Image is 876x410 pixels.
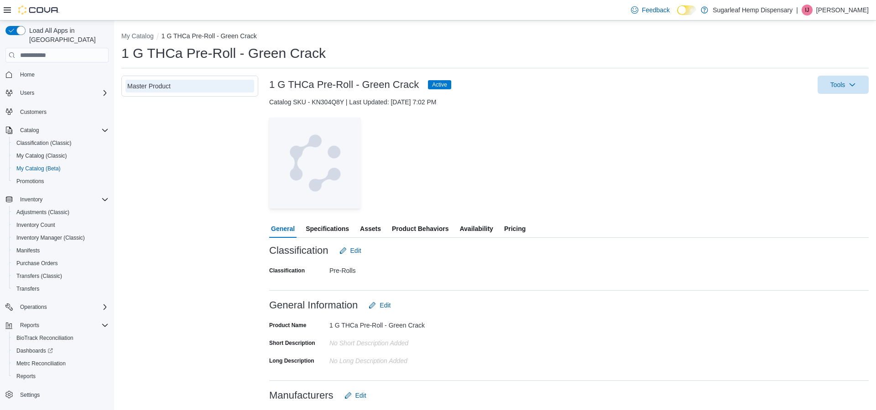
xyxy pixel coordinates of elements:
[121,31,869,42] nav: An example of EuiBreadcrumbs
[16,69,38,80] a: Home
[16,178,44,185] span: Promotions
[642,5,670,15] span: Feedback
[20,71,35,78] span: Home
[13,207,109,218] span: Adjustments (Classic)
[20,391,40,399] span: Settings
[16,194,109,205] span: Inventory
[9,162,112,175] button: My Catalog (Beta)
[9,206,112,219] button: Adjustments (Classic)
[13,245,109,256] span: Manifests
[16,152,67,159] span: My Catalog (Classic)
[2,388,112,401] button: Settings
[2,124,112,137] button: Catalog
[16,139,72,147] span: Classification (Classic)
[2,105,112,118] button: Customers
[360,220,381,238] span: Assets
[16,106,109,117] span: Customers
[20,127,39,134] span: Catalog
[9,149,112,162] button: My Catalog (Classic)
[20,196,42,203] span: Inventory
[13,258,62,269] a: Purchase Orders
[13,271,66,282] a: Transfers (Classic)
[16,320,43,331] button: Reports
[16,260,58,267] span: Purchase Orders
[13,150,109,161] span: My Catalog (Classic)
[2,301,112,313] button: Operations
[2,87,112,99] button: Users
[16,234,85,241] span: Inventory Manager (Classic)
[818,76,869,94] button: Tools
[13,176,109,187] span: Promotions
[269,79,419,90] h3: 1 G THCa Pre-Roll - Green Crack
[121,32,154,40] button: My Catalog
[16,285,39,292] span: Transfers
[9,270,112,282] button: Transfers (Classic)
[13,345,109,356] span: Dashboards
[13,283,109,294] span: Transfers
[16,347,53,354] span: Dashboards
[459,220,493,238] span: Availability
[796,5,798,15] p: |
[18,5,59,15] img: Cova
[269,245,328,256] h3: Classification
[16,69,109,80] span: Home
[336,241,365,260] button: Edit
[380,301,391,310] span: Edit
[365,296,394,314] button: Edit
[20,89,34,97] span: Users
[20,108,47,116] span: Customers
[13,232,89,243] a: Inventory Manager (Classic)
[16,165,61,172] span: My Catalog (Beta)
[269,357,314,364] label: Long Description
[13,283,43,294] a: Transfers
[269,390,334,401] h3: Manufacturers
[13,245,43,256] a: Manifests
[16,302,109,313] span: Operations
[127,82,252,91] div: Master Product
[329,318,452,329] div: 1 G THCa Pre-Roll - Green Crack
[2,319,112,332] button: Reports
[504,220,526,238] span: Pricing
[13,163,64,174] a: My Catalog (Beta)
[162,32,257,40] button: 1 G THCa Pre-Roll - Green Crack
[627,1,673,19] a: Feedback
[13,345,57,356] a: Dashboards
[16,272,62,280] span: Transfers (Classic)
[16,360,66,367] span: Metrc Reconciliation
[13,220,109,231] span: Inventory Count
[9,219,112,231] button: Inventory Count
[271,220,295,238] span: General
[13,333,77,343] a: BioTrack Reconciliation
[341,386,370,405] button: Edit
[713,5,793,15] p: Sugarleaf Hemp Dispensary
[13,358,69,369] a: Metrc Reconciliation
[16,194,46,205] button: Inventory
[269,97,869,107] div: Catalog SKU - KN304Q8Y | Last Updated: [DATE] 7:02 PM
[13,207,73,218] a: Adjustments (Classic)
[13,220,59,231] a: Inventory Count
[392,220,448,238] span: Product Behaviors
[816,5,869,15] p: [PERSON_NAME]
[2,68,112,81] button: Home
[269,118,360,209] img: Image for Cova Placeholder
[13,258,109,269] span: Purchase Orders
[329,263,452,274] div: Pre-Rolls
[805,5,809,15] span: IJ
[329,354,452,364] div: No Long Description added
[16,209,69,216] span: Adjustments (Classic)
[16,389,109,400] span: Settings
[269,300,358,311] h3: General Information
[13,232,109,243] span: Inventory Manager (Classic)
[16,87,109,98] span: Users
[13,138,75,149] a: Classification (Classic)
[16,221,55,229] span: Inventory Count
[13,271,109,282] span: Transfers (Classic)
[355,391,366,400] span: Edit
[20,303,47,311] span: Operations
[20,322,39,329] span: Reports
[9,244,112,257] button: Manifests
[13,163,109,174] span: My Catalog (Beta)
[269,339,315,347] label: Short Description
[13,138,109,149] span: Classification (Classic)
[9,332,112,344] button: BioTrack Reconciliation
